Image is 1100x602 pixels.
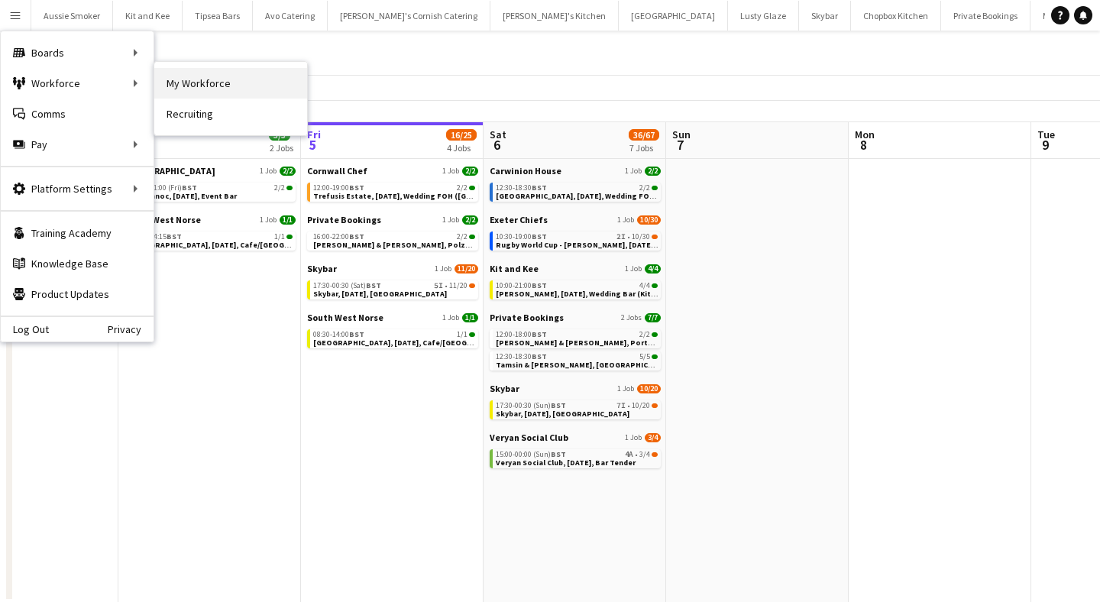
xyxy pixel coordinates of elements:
span: South West Norse [307,312,383,323]
span: Exeter, 4th September, Cafe/Barista (SW Norse) [131,240,379,250]
a: 10:00-21:00BST4/4[PERSON_NAME], [DATE], Wedding Bar (Kit & Kee) [496,280,658,298]
a: 12:30-18:30BST5/5Tamsin & [PERSON_NAME], [GEOGRAPHIC_DATA], [DATE] [496,351,658,369]
span: 4A [625,451,633,458]
span: 3/4 [639,451,650,458]
span: 10:30-19:00 [496,233,547,241]
span: 8 [852,136,875,154]
div: Skybar1 Job11/2017:30-00:30 (Sat)BST5I•11/20Skybar, [DATE], [GEOGRAPHIC_DATA] [307,263,478,312]
div: Pay [1,129,154,160]
span: Veryan Social Club, 6th September, Bar Tender [496,458,636,468]
span: Carwinion House, 6th September, Wedding FOH/Bar (Carwinion House) [496,191,755,201]
span: 9 [1035,136,1055,154]
span: 1 Job [442,215,459,225]
span: Skybar, 6th September, Croyde Bay [496,409,629,419]
div: Veryan Social Club1 Job3/415:00-00:00 (Sun)BST4A•3/4Veryan Social Club, [DATE], Bar Tender [490,432,661,471]
span: 2/2 [639,331,650,338]
div: [GEOGRAPHIC_DATA]1 Job2/218:00-01:00 (Fri)BST2/2Boconnoc, [DATE], Event Bar [125,165,296,214]
span: Skybar [490,383,519,394]
a: Privacy [108,323,154,335]
span: 1/1 [469,332,475,337]
span: Tamsin & James, Place House, 6th September [496,360,701,370]
span: 17:30-00:30 (Sat) [313,282,381,290]
span: Eggbeer, 6th September, Wedding Bar (Kit & Kee) [496,289,676,299]
div: • [496,233,658,241]
a: Recruiting [154,99,307,129]
a: Comms [1,99,154,129]
span: 1 Job [260,167,277,176]
span: Carwinion House [490,165,561,176]
span: 1 Job [442,313,459,322]
span: 5/5 [639,353,650,361]
a: Carwinion House1 Job2/2 [490,165,661,176]
span: 1 Job [625,167,642,176]
span: 4/4 [652,283,658,288]
span: 17:30-00:30 (Sun) [496,402,566,409]
a: Knowledge Base [1,248,154,279]
div: Boards [1,37,154,68]
div: • [496,402,658,409]
span: 12:30-18:30 [496,184,547,192]
span: 11/20 [469,283,475,288]
span: 10/20 [637,384,661,393]
span: Sat [490,128,506,141]
span: South West Norse [125,214,201,225]
div: • [313,282,475,290]
span: Skybar, 5th September, Croyde Bay [313,289,447,299]
a: 18:00-01:00 (Fri)BST2/2Boconnoc, [DATE], Event Bar [131,183,293,200]
span: 11/20 [449,282,467,290]
span: Boconnoc House [125,165,215,176]
a: Training Academy [1,218,154,248]
div: Skybar1 Job10/2017:30-00:30 (Sun)BST7I•10/20Skybar, [DATE], [GEOGRAPHIC_DATA] [490,383,661,432]
span: BST [349,231,364,241]
button: [GEOGRAPHIC_DATA] [619,1,728,31]
span: Tue [1037,128,1055,141]
span: 2/2 [639,184,650,192]
span: Trefusis Estate, 5th September, Wedding FOH (Cornwall Chef) [313,191,557,201]
span: 2/2 [652,186,658,190]
a: Cornwall Chef1 Job2/2 [307,165,478,176]
span: 1 Job [625,433,642,442]
span: 2/2 [469,235,475,239]
span: BST [182,183,197,193]
a: 17:30-00:30 (Sun)BST7I•10/20Skybar, [DATE], [GEOGRAPHIC_DATA] [496,400,658,418]
span: Sun [672,128,691,141]
a: Private Bookings2 Jobs7/7 [490,312,661,323]
span: Nicole & Hugh, Polzeath, 5th September [313,240,511,250]
div: • [496,451,658,458]
button: Avo Catering [253,1,328,31]
span: 2/2 [457,233,467,241]
span: 2 Jobs [621,313,642,322]
span: 10:00-21:00 [496,282,547,290]
button: Tipsea Bars [183,1,253,31]
span: 2/2 [462,167,478,176]
span: 2/2 [457,184,467,192]
a: [GEOGRAPHIC_DATA]1 Job2/2 [125,165,296,176]
span: 7I [616,402,626,409]
span: 2/2 [274,184,285,192]
span: 08:30-14:00 [313,331,364,338]
div: 2 Jobs [270,142,293,154]
span: BST [532,231,547,241]
div: 7 Jobs [629,142,658,154]
a: Product Updates [1,279,154,309]
div: Exeter Chiefs1 Job10/3010:30-19:00BST2I•10/30Rugby World Cup - [PERSON_NAME], [DATE], Match Day Bar [490,214,661,263]
span: Rugby World Cup - Sandy Park, 6th September, Match Day Bar [496,240,710,250]
span: 2/2 [462,215,478,225]
a: 08:30-14:00BST1/1[GEOGRAPHIC_DATA], [DATE], Cafe/[GEOGRAPHIC_DATA] (SW Norse) [313,329,475,347]
span: 1 Job [625,264,642,273]
div: 4 Jobs [447,142,476,154]
span: 10/20 [652,403,658,408]
span: 08:15-14:15 [131,233,182,241]
a: Veryan Social Club1 Job3/4 [490,432,661,443]
span: Fri [307,128,321,141]
span: 1 Job [617,215,634,225]
button: Kit and Kee [113,1,183,31]
span: 1 Job [260,215,277,225]
span: 7 [670,136,691,154]
div: Kit and Kee1 Job4/410:00-21:00BST4/4[PERSON_NAME], [DATE], Wedding Bar (Kit & Kee) [490,263,661,312]
span: Veryan Social Club [490,432,568,443]
a: South West Norse1 Job1/1 [307,312,478,323]
span: 12:00-18:00 [496,331,547,338]
span: 12:00-19:00 [313,184,364,192]
span: 1/1 [280,215,296,225]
